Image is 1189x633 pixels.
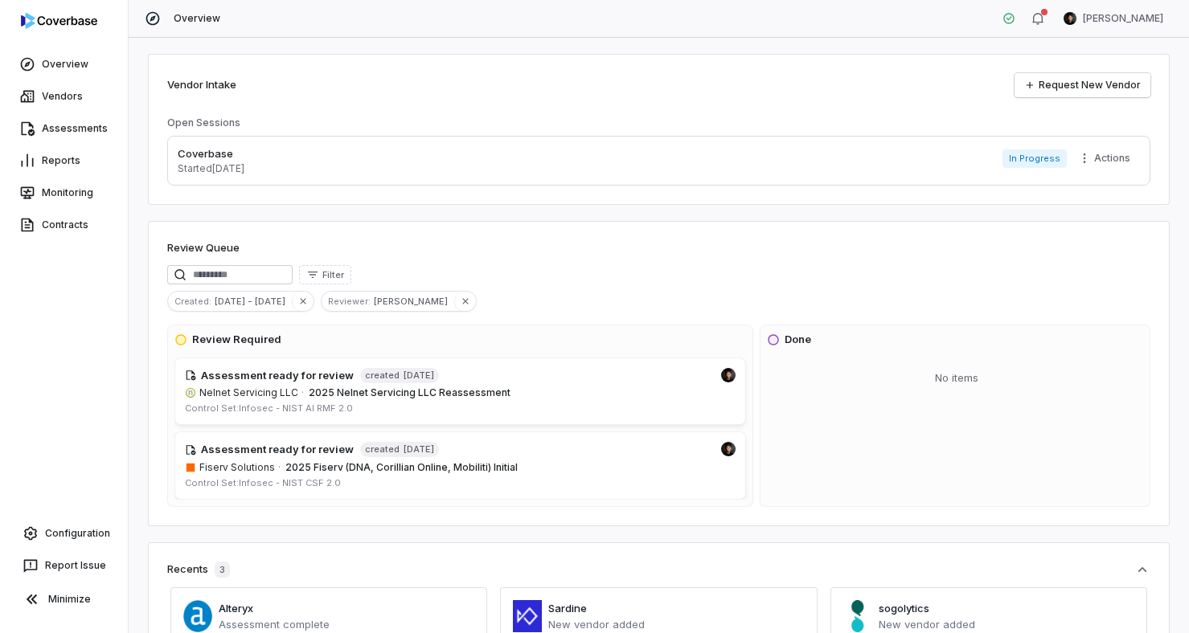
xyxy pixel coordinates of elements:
p: Coverbase [178,146,244,162]
img: Clarence Chio avatar [721,442,736,456]
span: · [278,461,281,474]
span: Nelnet Servicing LLC [199,386,298,399]
button: Clarence Chio avatar[PERSON_NAME] [1054,6,1173,31]
span: created [365,370,400,382]
a: Monitoring [3,178,125,207]
h1: Review Queue [167,240,240,256]
div: No items [767,357,1146,399]
a: Overview [3,50,125,79]
img: Clarence Chio avatar [1064,12,1076,25]
span: [PERSON_NAME] [374,294,454,308]
div: Recents [167,562,230,578]
img: logo-D7KZi-bG.svg [21,13,97,29]
span: 3 [215,562,230,578]
span: [DATE] - [DATE] [215,294,292,308]
span: Reviewer : [322,294,374,308]
p: Started [DATE] [178,162,244,175]
span: 2025 Fiserv (DNA, Corillian Online, Mobiliti) Initial [285,461,518,473]
a: Assessments [3,114,125,143]
span: · [301,386,304,399]
span: In Progress [1002,149,1067,168]
a: Sardine [548,602,587,615]
span: Created : [168,294,215,308]
h2: Vendor Intake [167,77,236,93]
span: Fiserv Solutions [199,461,275,474]
span: created [365,443,400,455]
h3: Done [785,332,811,348]
span: Filter [322,269,344,281]
h3: Open Sessions [167,116,240,129]
h4: Assessment ready for review [201,368,354,384]
button: Report Issue [6,551,121,580]
span: [DATE] [403,443,434,455]
a: Configuration [6,519,121,548]
img: Clarence Chio avatar [721,368,736,382]
span: [PERSON_NAME] [1083,12,1163,25]
h3: Review Required [192,332,281,348]
button: Recents3 [167,562,1150,578]
a: Reports [3,146,125,175]
h4: Assessment ready for review [201,442,354,458]
button: More actions [1073,146,1140,170]
span: 2025 Nelnet Servicing LLC Reassessment [309,386,510,398]
a: Clarence Chio avatarAssessment ready for reviewcreated[DATE]fiserv.com/en.htmlFiserv Solutions·20... [174,431,746,500]
button: Filter [299,265,351,284]
a: Clarence Chio avatarAssessment ready for reviewcreated[DATE]nelnetinc.comNelnet Servicing LLC·202... [174,357,746,426]
span: [DATE] [403,370,434,382]
span: Control Set: Infosec - NIST CSF 2.0 [185,477,341,488]
a: Request New Vendor [1015,73,1150,97]
span: Control Set: Infosec - NIST AI RMF 2.0 [185,402,353,414]
a: CoverbaseStarted[DATE]In ProgressMore actions [167,136,1150,186]
a: Alteryx [219,602,253,615]
a: Vendors [3,82,125,111]
a: Contracts [3,210,125,239]
button: Minimize [6,583,121,615]
a: sogolytics [879,602,929,615]
span: Overview [174,12,220,25]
